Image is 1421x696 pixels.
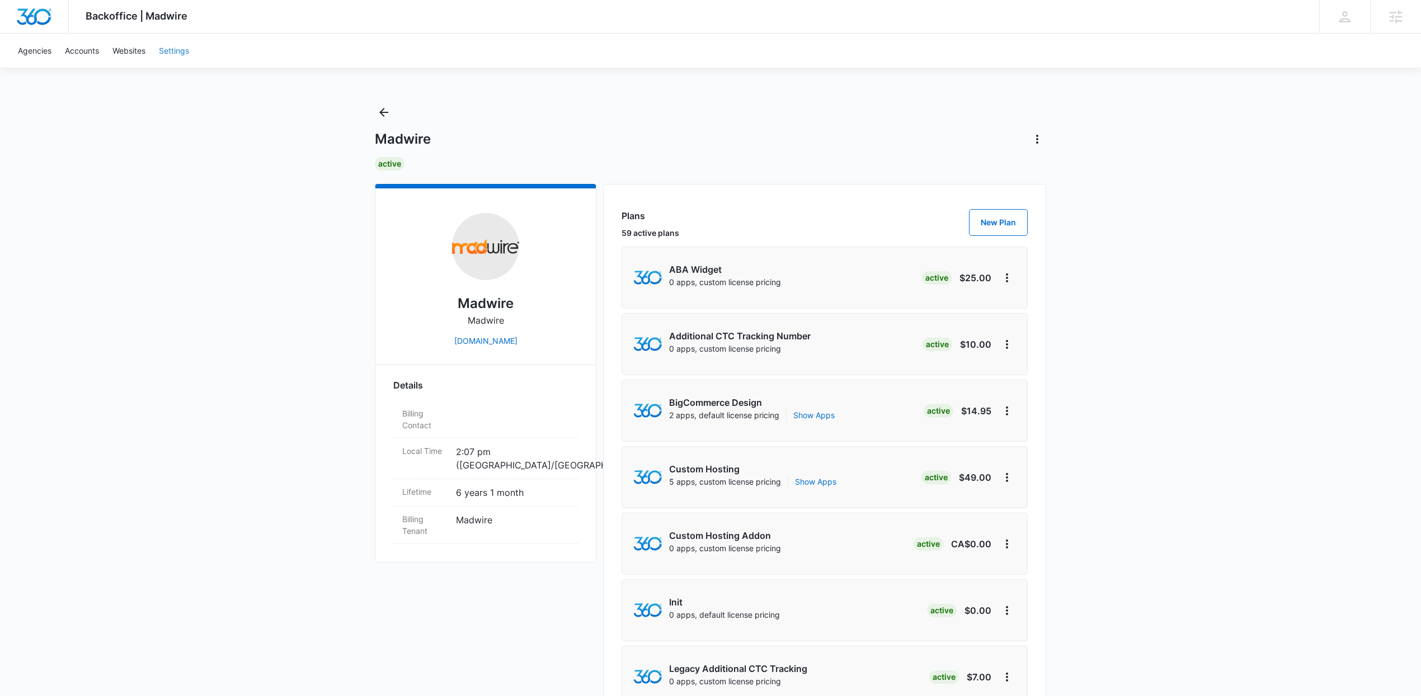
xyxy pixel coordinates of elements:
[998,335,1016,353] button: more
[959,271,991,285] p: $25.00
[456,445,569,472] dd: 2:07 pm ([GEOGRAPHIC_DATA]/[GEOGRAPHIC_DATA])
[998,602,1016,619] button: more
[393,479,578,506] div: Lifetime6 years 1 month
[152,34,196,68] a: Settings
[669,609,780,621] p: 0 apps, default license pricing
[11,34,58,68] a: Agencies
[959,471,991,484] p: $49.00
[923,338,952,351] div: ACTIVE
[402,408,447,431] dt: Billing Contact
[622,209,679,222] h6: Plans
[793,409,835,421] button: Show Apps
[969,209,1028,236] a: New Plan
[375,103,393,121] button: Back
[669,263,722,276] p: ABA Widget
[927,604,957,617] div: ACTIVE
[393,438,578,479] div: Local Time2:07 pm ([GEOGRAPHIC_DATA]/[GEOGRAPHIC_DATA])
[393,401,578,438] div: Billing Contact
[402,513,447,537] dt: Billing Tenant
[964,604,991,617] p: $0.00
[393,378,423,392] span: Details
[998,535,1016,553] button: more
[669,276,781,288] p: 0 apps, custom license pricing
[998,468,1016,486] button: more
[951,537,991,551] p: CA$0.00
[998,269,1016,287] button: more
[402,445,447,457] dt: Local Time
[669,462,740,476] p: Custom Hosting
[452,239,519,253] img: Madwire
[458,293,514,314] h2: Madwire
[402,486,447,498] dt: Lifetime
[669,595,683,609] p: Init
[669,329,811,343] p: Additional CTC Tracking Number
[393,506,578,544] div: Billing TenantMadwire
[622,227,679,239] p: 59 active plans
[106,34,152,68] a: Websites
[375,131,431,148] h1: Madwire
[921,471,951,484] div: ACTIVE
[456,486,569,499] dd: 6 years 1 month
[795,476,836,487] button: Show Apps
[669,662,807,675] p: Legacy Additional CTC Tracking
[456,513,569,537] dd: Madwire
[924,404,953,418] div: ACTIVE
[468,314,504,327] p: Madwire
[669,396,762,409] p: BigCommerce Design
[929,670,959,684] div: ACTIVE
[669,542,781,554] p: 0 apps, custom license pricing
[86,10,187,22] span: Backoffice | Madwire
[669,675,781,687] p: 0 apps, custom license pricing
[669,409,779,421] p: 2 apps, default license pricing
[967,670,991,684] p: $7.00
[998,402,1016,420] button: more
[914,537,943,551] div: ACTIVE
[375,157,404,171] div: ACTIVE
[960,338,991,351] p: $10.00
[669,529,771,542] p: Custom Hosting Addon
[669,476,781,487] p: 5 apps, custom license pricing
[961,404,991,418] p: $14.95
[58,34,106,68] a: Accounts
[669,343,781,354] p: 0 apps, custom license pricing
[922,271,952,285] div: ACTIVE
[1028,130,1046,148] button: Actions
[998,668,1016,686] button: more
[454,335,517,347] a: [DOMAIN_NAME]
